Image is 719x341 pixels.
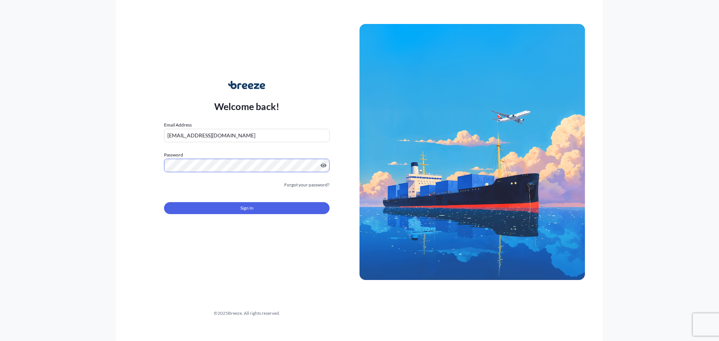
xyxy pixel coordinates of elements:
input: example@gmail.com [164,129,330,142]
button: Sign In [164,202,330,214]
button: Show password [321,162,327,168]
label: Password [164,151,330,159]
p: Welcome back! [214,100,280,112]
label: Email Address [164,121,192,129]
div: © 2025 Breeze. All rights reserved. [134,310,359,317]
a: Forgot your password? [284,181,330,189]
span: Sign In [240,204,254,212]
img: Ship illustration [359,24,585,280]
